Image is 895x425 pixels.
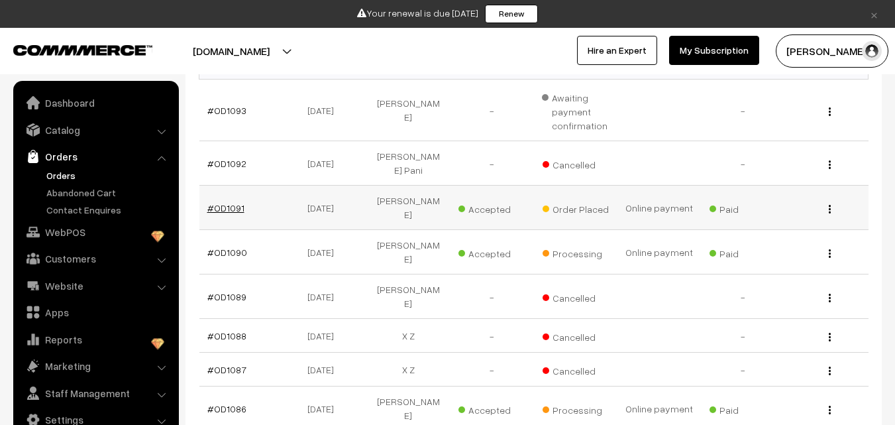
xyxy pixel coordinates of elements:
span: Accepted [458,243,525,261]
img: Menu [829,160,831,169]
span: Processing [543,243,609,261]
img: COMMMERCE [13,45,152,55]
a: Apps [17,300,174,324]
td: - [450,141,533,186]
img: Menu [829,107,831,116]
a: Abandoned Cart [43,186,174,200]
a: #OD1092 [207,158,246,169]
span: Cancelled [543,154,609,172]
a: Marketing [17,354,174,378]
a: My Subscription [669,36,759,65]
span: Processing [543,400,609,417]
td: X Z [366,319,450,353]
img: Menu [829,249,831,258]
a: Dashboard [17,91,174,115]
button: [DOMAIN_NAME] [146,34,316,68]
td: [PERSON_NAME] [366,186,450,230]
td: [PERSON_NAME] [366,274,450,319]
td: [DATE] [283,319,366,353]
a: #OD1091 [207,202,244,213]
a: COMMMERCE [13,41,129,57]
a: #OD1086 [207,403,246,414]
a: Customers [17,247,174,271]
a: × [865,6,883,22]
span: Cancelled [543,288,609,305]
td: [DATE] [283,353,366,387]
td: - [701,274,784,319]
a: #OD1089 [207,291,246,302]
span: Cancelled [543,327,609,344]
a: Reports [17,328,174,351]
a: Renew [485,5,538,23]
div: Your renewal is due [DATE] [5,5,890,23]
span: Accepted [458,400,525,417]
td: [PERSON_NAME] [366,80,450,141]
img: Menu [829,406,831,414]
td: Online payment [617,230,701,274]
a: Orders [17,145,174,168]
img: Menu [829,205,831,213]
td: - [701,353,784,387]
a: Contact Enquires [43,203,174,217]
img: user [862,41,882,61]
span: Paid [710,400,776,417]
img: Menu [829,367,831,375]
a: Staff Management [17,381,174,405]
td: [DATE] [283,230,366,274]
td: - [450,274,533,319]
td: [DATE] [283,274,366,319]
span: Paid [710,243,776,261]
td: - [450,319,533,353]
td: [DATE] [283,141,366,186]
td: - [450,80,533,141]
span: Awaiting payment confirmation [542,88,609,133]
span: Order Placed [543,199,609,216]
button: [PERSON_NAME] [776,34,888,68]
a: Orders [43,168,174,182]
a: #OD1088 [207,330,246,341]
span: Accepted [458,199,525,216]
td: Online payment [617,186,701,230]
a: Catalog [17,118,174,142]
td: - [701,141,784,186]
td: X Z [366,353,450,387]
a: WebPOS [17,220,174,244]
a: Website [17,274,174,298]
td: - [701,319,784,353]
a: #OD1087 [207,364,246,375]
td: [PERSON_NAME] [366,230,450,274]
span: Cancelled [543,361,609,378]
span: Paid [710,199,776,216]
img: Menu [829,333,831,341]
td: [DATE] [283,80,366,141]
a: #OD1093 [207,105,246,116]
img: Menu [829,294,831,302]
a: Hire an Expert [577,36,657,65]
a: #OD1090 [207,247,247,258]
td: - [701,80,784,141]
td: - [450,353,533,387]
td: [PERSON_NAME] Pani [366,141,450,186]
td: [DATE] [283,186,366,230]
